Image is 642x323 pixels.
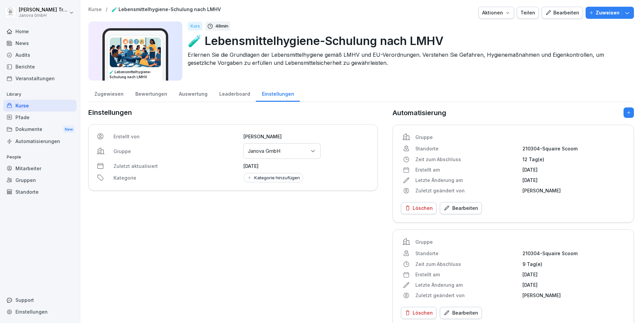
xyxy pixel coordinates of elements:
p: [PERSON_NAME] [522,292,626,299]
div: Teilen [520,9,535,16]
p: Library [3,89,77,100]
p: Standorte [415,250,518,257]
p: [PERSON_NAME] [522,187,626,194]
p: [PERSON_NAME] Trautmann [19,7,68,13]
a: Pfade [3,111,77,123]
a: Einstellungen [256,85,300,102]
p: Einstellungen [88,107,378,118]
p: [DATE] [243,163,369,170]
button: Bearbeiten [542,7,583,19]
a: Standorte [3,186,77,198]
a: Mitarbeiter [3,163,77,174]
p: Zuletzt aktualisiert [113,163,239,170]
div: Löschen [405,204,433,212]
p: Erstellt von [113,133,239,140]
div: Bearbeiten [444,204,478,212]
a: 🧪 Lebensmittelhygiene-Schulung nach LMHV [111,7,221,12]
p: Janova GmbH [248,148,280,154]
a: Bewertungen [129,85,173,102]
a: Leaderboard [213,85,256,102]
p: Automatisierung [393,108,446,118]
a: Automatisierungen [3,135,77,147]
p: 210304-Squaire Scoom [522,250,626,257]
p: 🧪 Lebensmittelhygiene-Schulung nach LMHV [188,32,629,49]
p: People [3,152,77,163]
img: h7jpezukfv8pwd1f3ia36uzh.png [110,38,161,67]
div: Löschen [405,309,433,317]
p: Zeit zum Abschluss [415,261,518,268]
p: Zuweisen [596,9,620,16]
p: Gruppe [415,134,518,141]
button: Kategorie hinzufügen [243,173,303,182]
a: Kurse [3,100,77,111]
p: 12 Tag(e) [522,156,626,163]
p: Gruppe [415,238,518,245]
button: Teilen [517,7,539,19]
div: Aktionen [482,9,510,16]
div: Kategorie hinzufügen [247,175,300,180]
p: [DATE] [522,166,626,173]
a: DokumenteNew [3,123,77,136]
p: Standorte [415,145,518,152]
a: Zugewiesen [88,85,129,102]
p: 210304-Squaire Scoom [522,145,626,152]
p: Zuletzt geändert von [415,187,518,194]
a: Home [3,26,77,37]
div: Dokumente [3,123,77,136]
p: Letzte Änderung am [415,281,518,288]
div: Support [3,294,77,306]
p: [DATE] [522,271,626,278]
a: News [3,37,77,49]
div: New [63,126,75,133]
p: Erstellt am [415,271,518,278]
a: Audits [3,49,77,61]
p: Gruppe [113,148,239,155]
p: [PERSON_NAME] [243,133,369,140]
p: Kategorie [113,174,239,181]
div: Bearbeiten [545,9,579,16]
p: [DATE] [522,177,626,184]
p: / [106,7,107,12]
a: Einstellungen [3,306,77,318]
a: Auswertung [173,85,213,102]
button: Bearbeiten [440,307,482,319]
a: Berichte [3,61,77,73]
p: 48 min [215,23,228,30]
p: Letzte Änderung am [415,177,518,184]
p: Erstellt am [415,166,518,173]
p: Erlernen Sie die Grundlagen der Lebensmittelhygiene gemäß LMHV und EU-Verordnungen. Verstehen Sie... [188,51,629,67]
button: Löschen [401,202,437,214]
a: Kurse [88,7,102,12]
h3: 🧪 Lebensmittelhygiene-Schulung nach LMHV [109,70,161,80]
button: Löschen [401,307,437,319]
p: Zeit zum Abschluss [415,156,518,163]
p: Janova GmbH [19,13,68,18]
a: Veranstaltungen [3,73,77,84]
button: Aktionen [478,7,514,19]
p: Zuletzt geändert von [415,292,518,299]
div: Kurs [188,22,202,31]
a: Gruppen [3,174,77,186]
div: Bearbeiten [444,309,478,317]
button: Bearbeiten [440,202,482,214]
